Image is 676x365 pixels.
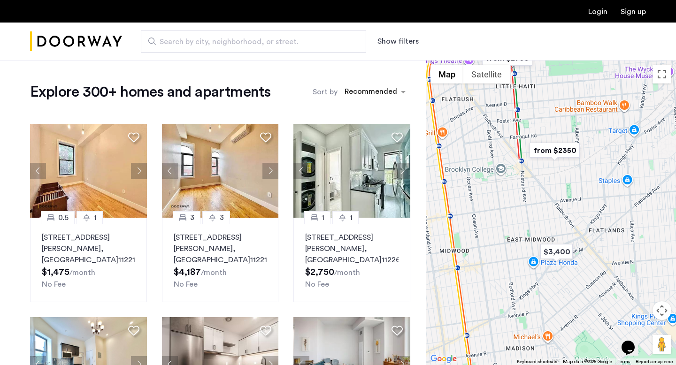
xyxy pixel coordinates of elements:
[305,267,334,277] span: $2,750
[162,218,279,302] a: 33[STREET_ADDRESS][PERSON_NAME], [GEOGRAPHIC_DATA]11221No Fee
[428,353,459,365] img: Google
[428,353,459,365] a: Open this area in Google Maps (opens a new window)
[162,163,178,179] button: Previous apartment
[653,65,671,84] button: Toggle fullscreen view
[174,267,201,277] span: $4,187
[201,269,227,276] sub: /month
[141,30,366,53] input: Apartment Search
[293,218,410,302] a: 11[STREET_ADDRESS][PERSON_NAME], [GEOGRAPHIC_DATA]11226No Fee
[30,163,46,179] button: Previous apartment
[537,241,576,262] div: $3,400
[30,124,147,218] img: 2016_638508057422366955.jpeg
[162,124,279,218] img: 2016_638508057423839647.jpeg
[190,212,194,223] span: 3
[42,267,69,277] span: $1,475
[343,86,397,99] div: Recommended
[30,218,147,302] a: 0.51[STREET_ADDRESS][PERSON_NAME], [GEOGRAPHIC_DATA]11221No Fee
[262,163,278,179] button: Next apartment
[58,212,69,223] span: 0.5
[94,212,97,223] span: 1
[526,140,584,161] div: from $2350
[322,212,324,223] span: 1
[588,8,607,15] a: Login
[340,84,410,100] ng-select: sort-apartment
[160,36,340,47] span: Search by city, neighborhood, or street.
[621,8,646,15] a: Registration
[30,24,122,59] img: logo
[305,232,399,266] p: [STREET_ADDRESS][PERSON_NAME] 11226
[394,163,410,179] button: Next apartment
[377,36,419,47] button: Show or hide filters
[430,65,463,84] button: Show street map
[174,281,198,288] span: No Fee
[563,359,612,364] span: Map data ©2025 Google
[636,358,673,365] a: Report a map error
[131,163,147,179] button: Next apartment
[220,212,224,223] span: 3
[42,281,66,288] span: No Fee
[618,358,630,365] a: Terms
[174,232,267,266] p: [STREET_ADDRESS][PERSON_NAME] 11221
[350,212,353,223] span: 1
[653,335,671,354] button: Drag Pegman onto the map to open Street View
[69,269,95,276] sub: /month
[618,327,648,356] iframe: chat widget
[653,301,671,320] button: Map camera controls
[334,269,360,276] sub: /month
[517,358,557,365] button: Keyboard shortcuts
[293,163,309,179] button: Previous apartment
[42,232,135,266] p: [STREET_ADDRESS][PERSON_NAME] 11221
[30,83,270,101] h1: Explore 300+ homes and apartments
[313,86,338,98] label: Sort by
[30,24,122,59] a: Cazamio Logo
[463,65,510,84] button: Show satellite imagery
[293,124,410,218] img: 2014_638590860018821391.jpeg
[305,281,329,288] span: No Fee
